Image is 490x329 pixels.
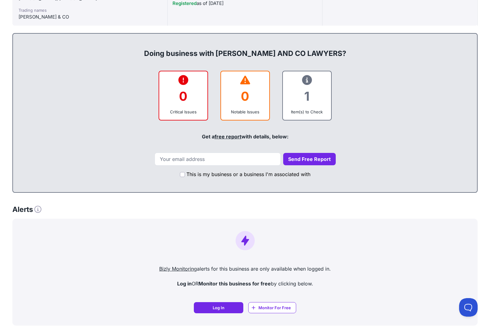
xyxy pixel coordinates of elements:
[198,280,271,287] strong: Monitor this business for free
[226,109,264,115] div: Notable Issues
[226,84,264,109] div: 0
[248,302,296,313] a: Monitor For Free
[155,153,281,166] input: Your email address
[213,305,224,311] span: Log In
[186,171,310,178] label: This is my business or a business I'm associated with
[164,84,202,109] div: 0
[283,153,336,165] button: Send Free Report
[17,265,473,272] p: alerts for this business are only available when logged in.
[173,0,197,6] span: Registered
[159,266,197,272] a: Bizly Monitoring
[164,109,202,115] div: Critical Issues
[288,84,326,109] div: 1
[215,133,241,140] a: free report
[19,13,161,21] div: [PERSON_NAME] & CO
[19,7,161,13] div: Trading names
[202,133,288,140] span: Get a with details, below:
[258,305,291,311] span: Monitor For Free
[194,302,243,313] a: Log In
[177,280,192,287] strong: Log in
[288,109,326,115] div: Item(s) to Check
[17,280,473,287] p: OR by clicking below.
[19,39,471,58] div: Doing business with [PERSON_NAME] AND CO LAWYERS?
[459,298,478,317] iframe: Toggle Customer Support
[12,205,41,214] h3: Alerts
